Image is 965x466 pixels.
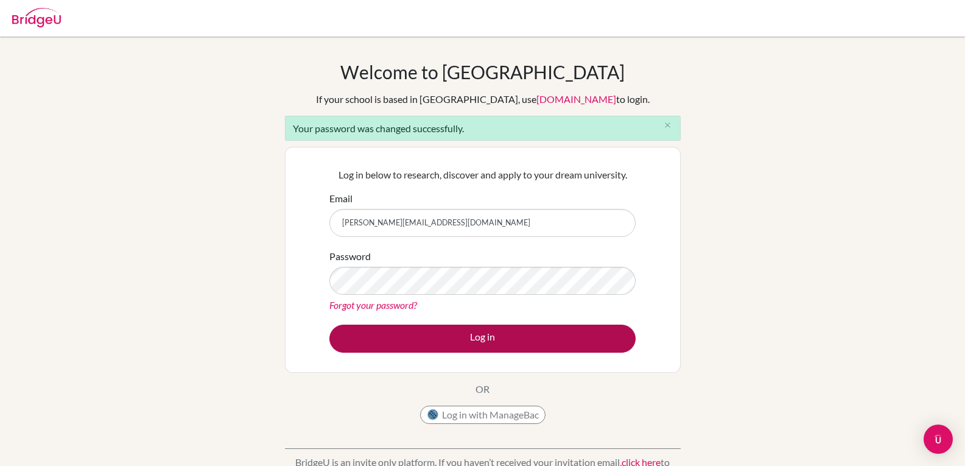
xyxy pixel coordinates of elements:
button: Close [656,116,680,135]
p: OR [475,382,490,397]
h1: Welcome to [GEOGRAPHIC_DATA] [340,61,625,83]
label: Email [329,191,353,206]
div: If your school is based in [GEOGRAPHIC_DATA], use to login. [316,92,650,107]
p: Log in below to research, discover and apply to your dream university. [329,168,636,182]
button: Log in with ManageBac [420,406,546,424]
img: Bridge-U [12,8,61,27]
label: Password [329,249,371,264]
button: Log in [329,325,636,353]
div: Open Intercom Messenger [924,425,953,454]
a: [DOMAIN_NAME] [536,93,616,105]
a: Forgot your password? [329,299,417,311]
i: close [663,121,672,130]
div: Your password was changed successfully. [285,116,681,141]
